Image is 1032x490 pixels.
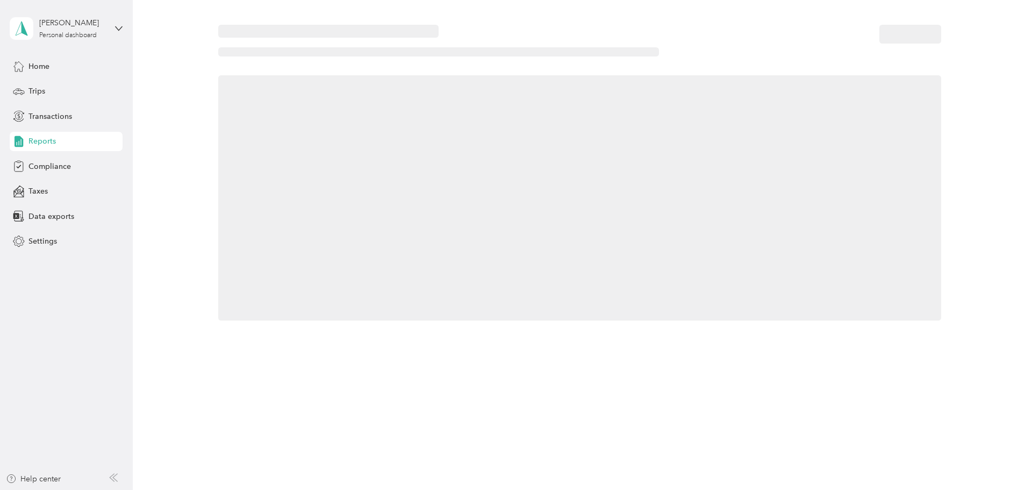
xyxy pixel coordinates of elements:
span: Taxes [28,186,48,197]
iframe: Everlance-gr Chat Button Frame [972,430,1032,490]
span: Settings [28,236,57,247]
span: Compliance [28,161,71,172]
span: Data exports [28,211,74,222]
div: [PERSON_NAME] [39,17,106,29]
span: Reports [28,136,56,147]
span: Transactions [28,111,72,122]
span: Trips [28,86,45,97]
button: Help center [6,473,61,485]
div: Personal dashboard [39,32,97,39]
span: Home [28,61,49,72]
